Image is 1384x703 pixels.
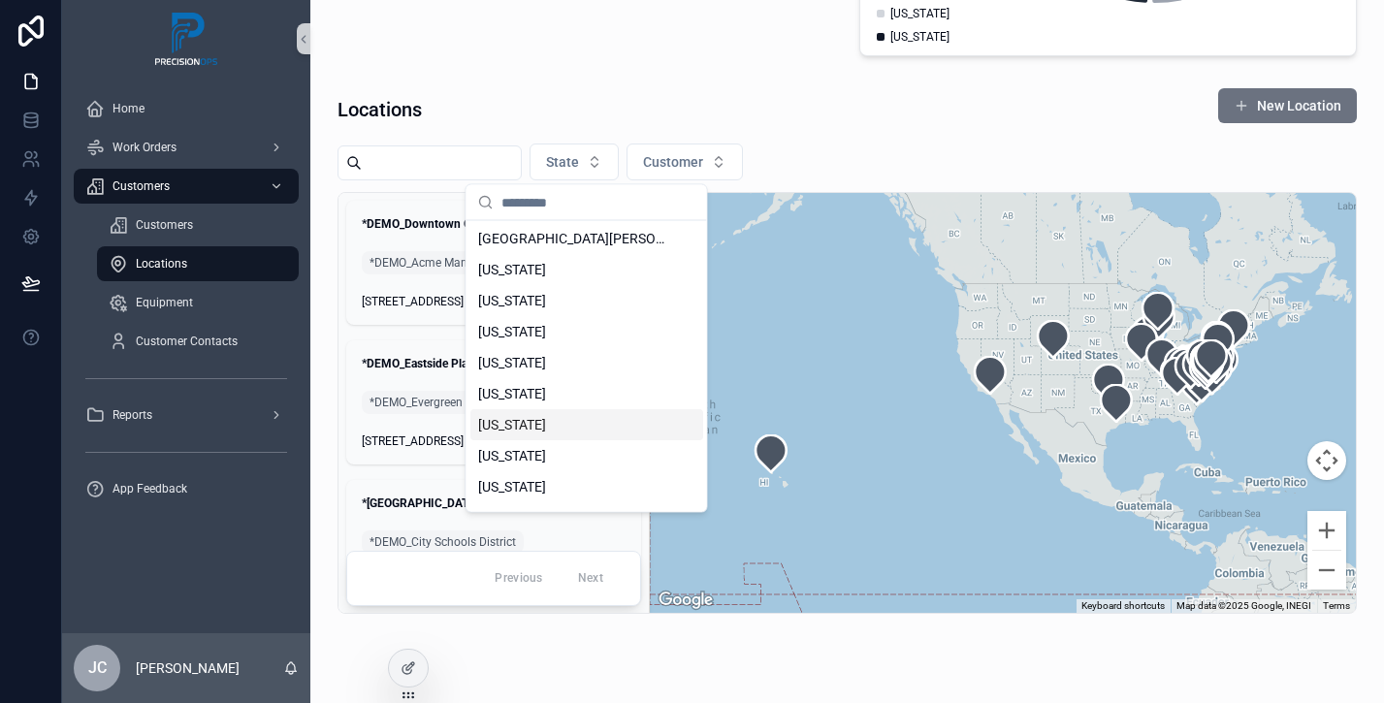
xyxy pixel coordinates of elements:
span: Home [113,101,145,116]
a: Home [74,91,299,126]
span: [US_STATE] [478,291,546,310]
span: JC [88,656,107,680]
a: Customers [97,208,299,242]
h1: Locations [338,96,422,123]
button: New Location [1218,88,1357,123]
div: Suggestions [467,221,707,512]
img: App logo [152,10,221,68]
span: *DEMO_Evergreen Properties [370,395,519,410]
button: Select Button [627,144,743,180]
span: [STREET_ADDRESS] [362,433,626,449]
button: Map camera controls [1307,441,1346,480]
p: [PERSON_NAME] [136,658,240,678]
button: Keyboard shortcuts [1081,599,1165,613]
span: Map data ©2025 Google, INEGI [1176,600,1311,611]
div: scrollable content [62,78,310,531]
span: Locations [136,256,187,272]
span: Customer [643,152,703,172]
span: [US_STATE] [478,415,546,434]
a: Work Orders [74,130,299,165]
a: *DEMO_Acme Manufacturing [362,251,530,274]
span: [STREET_ADDRESS] [362,294,626,309]
img: Google [654,588,718,613]
span: [US_STATE] [478,477,546,496]
button: Zoom out [1307,551,1346,590]
strong: *DEMO_Eastside Plant [362,357,478,370]
span: [US_STATE] [478,322,546,341]
a: *[GEOGRAPHIC_DATA]*DEMO_City Schools District[STREET_ADDRESS] [346,480,641,604]
span: [GEOGRAPHIC_DATA][PERSON_NAME] [478,229,672,248]
span: [US_STATE] [890,29,949,45]
span: *DEMO_City Schools District [370,534,516,550]
span: App Feedback [113,481,187,496]
a: *DEMO_Eastside Plant*DEMO_Evergreen Properties[STREET_ADDRESS] [346,340,641,464]
a: *DEMO_Downtown Office*DEMO_Acme Manufacturing[STREET_ADDRESS] [346,201,641,325]
a: Equipment [97,285,299,320]
span: Customer Contacts [136,334,238,349]
span: Customers [113,178,170,194]
span: [US_STATE] [478,508,546,527]
span: Customers [136,217,193,233]
a: Customer Contacts [97,324,299,359]
span: Reports [113,407,152,423]
span: [US_STATE] [478,260,546,279]
a: Reports [74,398,299,432]
a: Open this area in Google Maps (opens a new window) [654,588,718,613]
a: Terms (opens in new tab) [1323,600,1350,611]
span: [US_STATE] [478,353,546,372]
button: Zoom in [1307,511,1346,550]
span: *DEMO_Acme Manufacturing [370,255,522,271]
span: [US_STATE] [478,446,546,465]
a: *DEMO_Evergreen Properties [362,391,527,414]
span: [US_STATE] [890,6,949,21]
span: Work Orders [113,140,177,155]
button: Select Button [530,144,619,180]
a: Customers [74,169,299,204]
a: *DEMO_City Schools District [362,530,524,554]
span: [US_STATE] [478,384,546,403]
strong: *DEMO_Downtown Office [362,217,494,231]
strong: *[GEOGRAPHIC_DATA] [362,496,478,510]
span: Equipment [136,295,193,310]
span: State [546,152,579,172]
a: Locations [97,246,299,281]
a: App Feedback [74,471,299,506]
